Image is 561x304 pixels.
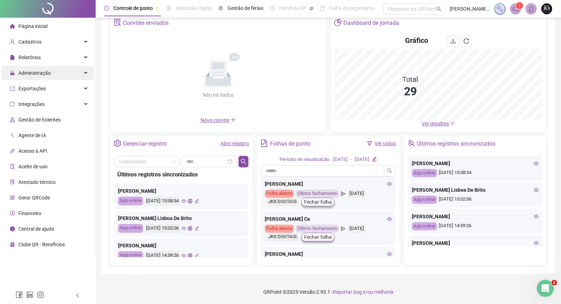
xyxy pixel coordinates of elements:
span: global [188,253,192,258]
span: Fechar folha [304,233,332,241]
span: Painel do DP [279,5,307,11]
a: Abrir registro [220,141,249,146]
span: Folha de pagamento [329,5,375,11]
span: clock-circle [104,6,109,11]
span: sun [218,6,223,11]
span: Acesso à API [18,148,47,154]
div: Último fechamento [296,190,339,198]
span: plus [230,117,236,123]
span: global [188,226,192,231]
div: [DATE] 15:02:06 [412,196,539,204]
button: Fechar folha [301,198,335,206]
span: Gestão de holerites [18,117,61,123]
h4: Gráfico [405,35,428,45]
div: Dashboard de jornada [343,17,399,29]
div: App online [118,197,143,206]
span: left [75,293,80,298]
span: download [450,38,456,44]
div: [PERSON_NAME] Lisboa De Brito [412,186,539,194]
div: Últimos registros sincronizados [417,138,495,150]
span: Fechar folha [304,198,332,206]
span: eye [534,161,539,166]
span: edit [195,226,199,231]
span: file [10,55,15,60]
img: sparkle-icon.fc2bf0ac1784a2077858766a79e2daf3.svg [496,5,504,13]
div: [PERSON_NAME] [265,250,392,258]
div: Folha aberta [265,190,294,198]
span: eye [181,226,186,231]
span: Versão [299,289,315,295]
div: [DATE] 15:02:06 [145,224,180,233]
span: qrcode [10,195,15,200]
span: facebook [16,291,23,298]
span: book [320,6,325,11]
div: Folha aberta [265,225,294,233]
div: App online [118,224,143,233]
span: sync [10,102,15,107]
div: App online [412,222,437,230]
span: export [10,86,15,91]
span: edit [372,157,377,161]
span: edit [195,253,199,258]
div: [PERSON_NAME] Ce [265,215,392,223]
div: [PERSON_NAME] [412,213,539,220]
div: Gerenciar registro [123,138,167,150]
div: App online [118,251,143,260]
button: Fechar folha [301,233,335,241]
div: Último fechamento [296,225,339,233]
span: Gerar QRCode [18,195,50,201]
div: [DATE] 15:08:54 [145,197,180,206]
div: JKX DIGITAIS [267,233,298,241]
span: eye [387,252,392,257]
div: [PERSON_NAME] [118,187,245,195]
span: apartment [10,117,15,122]
span: Exportações [18,86,46,91]
span: send [341,190,346,198]
span: Clube QR - Beneficios [18,242,65,247]
div: [DATE] 14:59:26 [412,222,539,230]
span: Cadastros [18,39,41,45]
span: Central de ajuda [18,226,54,232]
span: api [10,148,15,153]
span: Controle de ponto [113,5,153,11]
div: Não há dados [186,91,251,99]
span: filter [367,141,372,146]
div: App online [412,169,437,177]
div: Convites enviados [123,17,169,29]
span: 1 [551,280,557,286]
span: down [450,121,455,126]
div: [PERSON_NAME] [412,239,539,247]
span: pie-chart [334,19,342,26]
span: Página inicial [18,23,47,29]
span: Agente de IA [18,133,46,138]
div: [DATE] [348,225,366,233]
div: [DATE] [355,156,369,163]
span: Integrações [18,101,45,107]
span: Novo convite [201,117,236,123]
span: dashboard [270,6,275,11]
div: - [350,156,352,163]
span: Ver detalhes [422,121,449,126]
span: solution [10,180,15,185]
span: search [241,159,246,164]
span: 1 [518,3,521,8]
div: Últimos registros sincronizados [117,170,246,179]
span: instagram [37,291,44,298]
span: notification [512,6,519,12]
a: Ver todos [375,141,396,146]
span: Admissão digital [175,5,212,11]
div: App online [412,196,437,204]
div: JKX DIGITAIS [267,198,298,206]
span: pushpin [156,6,160,11]
span: eye [534,241,539,246]
span: eye [387,216,392,221]
span: home [10,24,15,29]
span: linkedin [26,291,33,298]
span: bell [528,6,534,12]
div: [PERSON_NAME] Lisboa De Brito [118,214,245,222]
span: eye [534,187,539,192]
span: Atestado técnico [18,179,56,185]
div: [DATE] [348,190,366,198]
span: eye [387,181,392,186]
span: dollar [10,211,15,216]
